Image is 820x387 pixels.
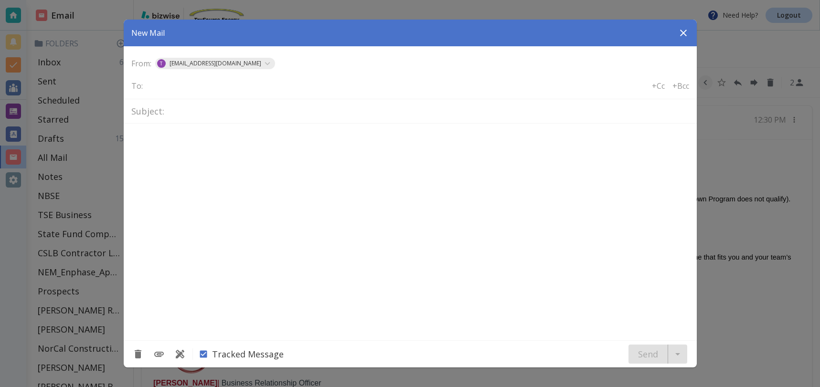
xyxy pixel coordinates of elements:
p: From: [131,58,151,69]
p: To: [131,81,143,91]
button: Add Attachment [150,345,168,363]
p: New Mail [131,28,165,38]
button: +Bcc [669,77,693,95]
span: Tracked Message [212,348,284,360]
p: +Cc [652,81,665,91]
p: +Bcc [672,81,689,91]
span: [EMAIL_ADDRESS][DOMAIN_NAME] [166,58,265,69]
button: +Cc [648,77,669,95]
div: T[EMAIL_ADDRESS][DOMAIN_NAME] [155,58,275,69]
p: Subject: [131,105,164,117]
button: Use Template [171,345,189,363]
p: T [160,58,162,69]
button: Discard [129,345,147,363]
